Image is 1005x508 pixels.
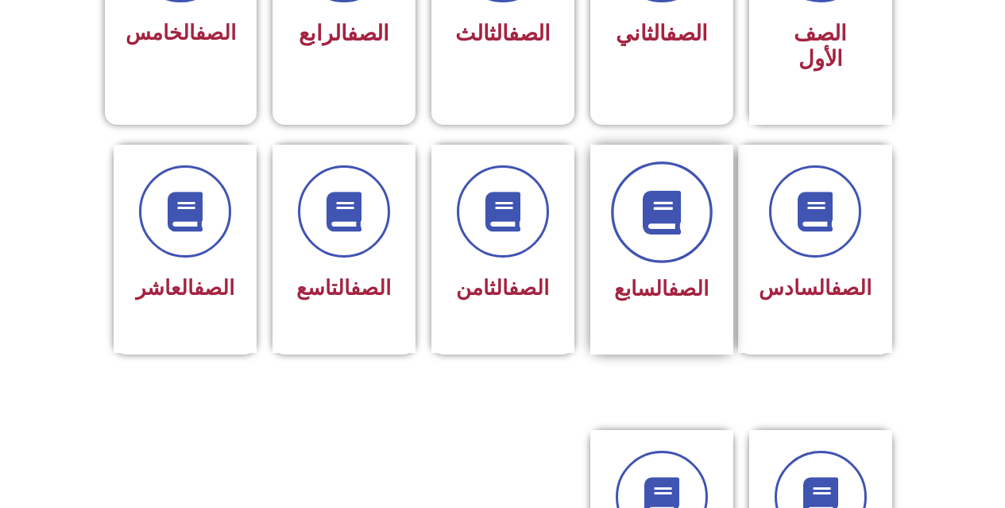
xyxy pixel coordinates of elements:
[616,21,708,46] span: الثاني
[759,276,872,300] span: السادس
[296,276,391,300] span: التاسع
[194,276,234,300] a: الصف
[614,277,709,301] span: السابع
[666,21,708,46] a: الصف
[126,21,236,45] span: الخامس
[350,276,391,300] a: الصف
[508,21,551,46] a: الصف
[508,276,549,300] a: الصف
[347,21,389,46] a: الصف
[136,276,234,300] span: العاشر
[456,276,549,300] span: الثامن
[831,276,872,300] a: الصف
[794,21,847,72] span: الصف الأول
[195,21,236,45] a: الصف
[299,21,389,46] span: الرابع
[455,21,551,46] span: الثالث
[668,277,709,301] a: الصف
